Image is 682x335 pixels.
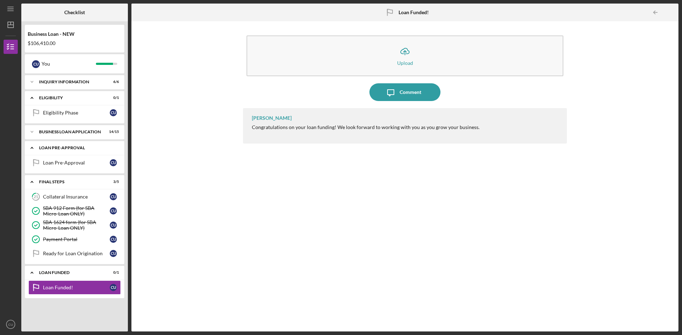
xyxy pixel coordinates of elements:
div: LOAN PRE-APPROVAL [39,146,115,150]
div: C U [110,250,117,257]
div: 0 / 1 [106,270,119,275]
div: C U [110,159,117,166]
div: C U [110,222,117,229]
b: Checklist [64,10,85,15]
div: SBA 912 Form (for SBA Micro-Loan ONLY) [43,205,110,217]
div: Business Loan - NEW [28,31,121,37]
tspan: 21 [34,195,38,199]
a: 21Collateral InsuranceCU [28,190,121,204]
div: Eligibility Phase [43,110,110,116]
text: CU [8,323,13,326]
div: C U [110,207,117,214]
a: SBA 912 Form (for SBA Micro-Loan ONLY)CU [28,204,121,218]
div: Loan Pre-Approval [43,160,110,166]
div: BUSINESS LOAN APPLICATION [39,130,101,134]
a: Loan Pre-ApprovalCU [28,156,121,170]
a: Eligibility PhaseCU [28,106,121,120]
div: LOAN FUNDED [39,270,101,275]
div: 14 / 15 [106,130,119,134]
a: Loan Funded!CU [28,280,121,295]
div: 6 / 6 [106,80,119,84]
div: C U [110,236,117,243]
div: You [42,58,96,70]
button: Upload [247,35,563,76]
div: Congratulations on your loan funding! We look forward to working with you as you grow your business. [252,124,480,130]
div: Loan Funded! [43,285,110,290]
div: C U [32,60,40,68]
div: 3 / 5 [106,180,119,184]
a: Payment PortalCU [28,232,121,246]
div: INQUIRY INFORMATION [39,80,101,84]
div: Upload [397,60,413,66]
div: Payment Portal [43,236,110,242]
div: C U [110,193,117,200]
div: C U [110,109,117,116]
div: Ready for Loan Origination [43,251,110,256]
div: Collateral Insurance [43,194,110,200]
button: Comment [369,83,440,101]
div: Comment [400,83,421,101]
b: Loan Funded! [399,10,429,15]
div: $106,410.00 [28,40,121,46]
div: SBA 1624 form (for SBA Micro-Loan ONLY) [43,219,110,231]
div: [PERSON_NAME] [252,115,292,121]
div: FINAL STEPS [39,180,101,184]
a: Ready for Loan OriginationCU [28,246,121,261]
button: CU [4,317,18,331]
div: C U [110,284,117,291]
div: ELIGIBILITY [39,96,101,100]
div: 0 / 1 [106,96,119,100]
a: SBA 1624 form (for SBA Micro-Loan ONLY)CU [28,218,121,232]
